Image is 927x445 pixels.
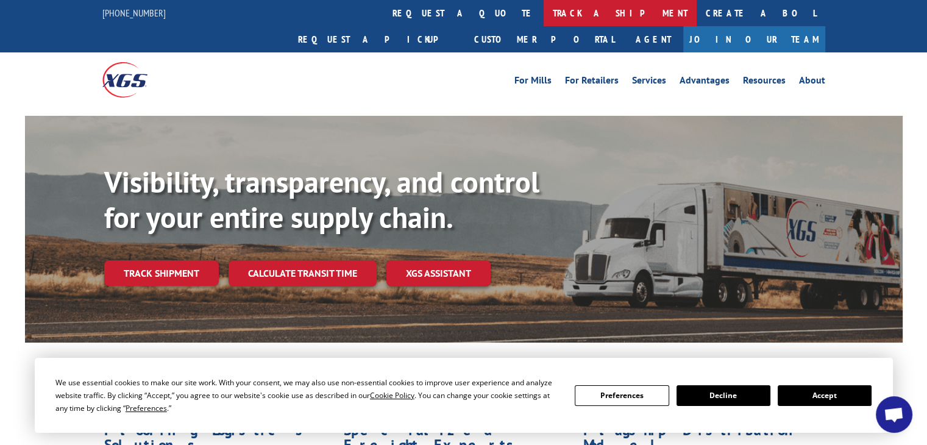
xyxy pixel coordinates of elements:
[104,260,219,286] a: Track shipment
[778,385,872,406] button: Accept
[799,76,825,89] a: About
[876,396,912,433] div: Open chat
[55,376,560,415] div: We use essential cookies to make our site work. With your consent, we may also use non-essential ...
[683,26,825,52] a: Join Our Team
[514,76,552,89] a: For Mills
[743,76,786,89] a: Resources
[623,26,683,52] a: Agent
[465,26,623,52] a: Customer Portal
[102,7,166,19] a: [PHONE_NUMBER]
[680,76,730,89] a: Advantages
[386,260,491,287] a: XGS ASSISTANT
[126,403,167,413] span: Preferences
[575,385,669,406] button: Preferences
[677,385,770,406] button: Decline
[565,76,619,89] a: For Retailers
[35,358,893,433] div: Cookie Consent Prompt
[632,76,666,89] a: Services
[229,260,377,287] a: Calculate transit time
[104,163,539,236] b: Visibility, transparency, and control for your entire supply chain.
[289,26,465,52] a: Request a pickup
[370,390,414,400] span: Cookie Policy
